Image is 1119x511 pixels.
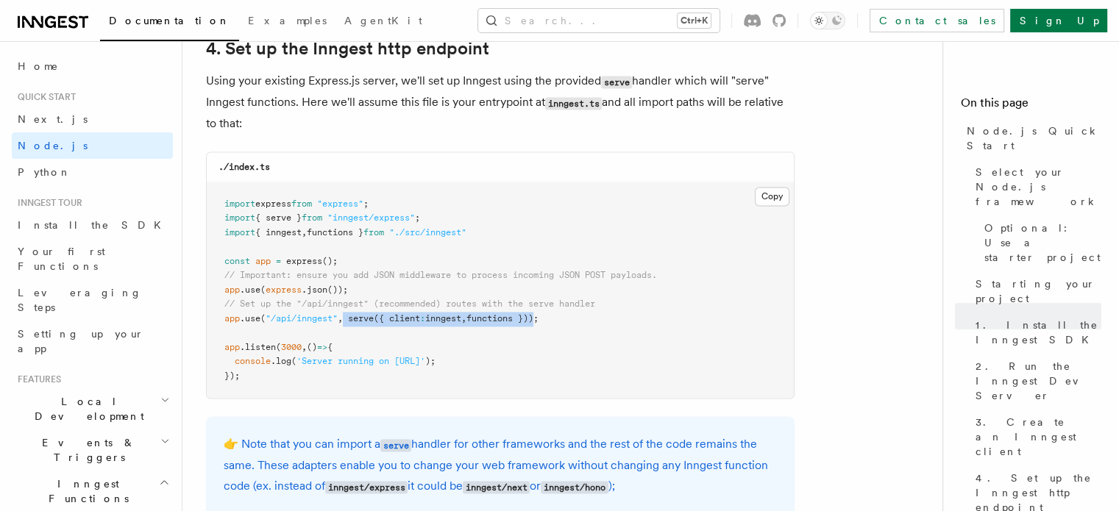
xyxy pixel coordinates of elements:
span: .log [271,356,291,366]
span: import [224,199,255,209]
span: Home [18,59,59,74]
code: ./index.ts [219,162,270,172]
span: Quick start [12,91,76,103]
span: Inngest tour [12,197,82,209]
span: import [224,212,255,223]
span: Leveraging Steps [18,287,142,313]
span: inngest [425,313,461,324]
span: , [338,313,343,324]
a: 3. Create an Inngest client [970,409,1101,465]
span: 1. Install the Inngest SDK [976,318,1101,347]
a: Python [12,159,173,185]
span: (); [322,256,338,266]
span: ()); [327,285,348,295]
a: 4. Set up the Inngest http endpoint [206,38,489,59]
span: { [327,342,333,352]
code: inngest/next [463,481,530,493]
kbd: Ctrl+K [678,13,711,28]
span: express [266,285,302,295]
span: AgentKit [344,15,422,26]
span: Python [18,166,71,178]
span: Inngest Functions [12,476,159,506]
span: Features [12,374,61,385]
button: Toggle dark mode [810,12,845,29]
span: { inngest [255,227,302,237]
span: Node.js Quick Start [967,124,1101,153]
code: serve [601,76,632,88]
a: Your first Functions [12,238,173,279]
span: => [317,342,327,352]
span: app [255,256,271,266]
span: ; [363,199,369,209]
span: 3000 [281,342,302,352]
span: app [224,342,240,352]
span: Events & Triggers [12,435,160,465]
code: inngest/express [325,481,408,493]
span: from [363,227,384,237]
span: { serve } [255,212,302,223]
span: = [276,256,281,266]
span: // Set up the "/api/inngest" (recommended) routes with the serve handler [224,299,595,309]
span: () [307,342,317,352]
span: from [302,212,322,223]
span: , [302,227,307,237]
span: import [224,227,255,237]
a: Select your Node.js framework [970,159,1101,215]
span: : [420,313,425,324]
a: serve [380,437,411,451]
span: from [291,199,312,209]
span: 3. Create an Inngest client [976,415,1101,459]
span: ( [260,313,266,324]
button: Local Development [12,388,173,429]
span: "/api/inngest" [266,313,338,324]
span: Starting your project [976,276,1101,306]
span: ; [415,212,420,223]
span: Install the SDK [18,219,170,231]
span: "express" [317,199,363,209]
span: Documentation [109,15,230,26]
h4: On this page [961,94,1101,118]
span: }); [224,371,240,381]
span: .json [302,285,327,295]
span: Your first Functions [18,246,105,272]
a: 1. Install the Inngest SDK [970,312,1101,353]
span: // Important: ensure you add JSON middleware to process incoming JSON POST payloads. [224,270,657,280]
button: Search...Ctrl+K [478,9,720,32]
span: .use [240,285,260,295]
span: "./src/inngest" [389,227,466,237]
span: .listen [240,342,276,352]
code: inngest.ts [545,97,602,110]
a: Sign Up [1010,9,1107,32]
span: , [461,313,466,324]
span: , [302,342,307,352]
span: ); [425,356,436,366]
a: Home [12,53,173,79]
span: Select your Node.js framework [976,165,1101,209]
button: Events & Triggers [12,429,173,471]
a: 2. Run the Inngest Dev Server [970,353,1101,409]
span: ( [291,356,296,366]
span: serve [348,313,374,324]
span: "inngest/express" [327,212,415,223]
span: ( [260,285,266,295]
a: Node.js [12,132,173,159]
a: Optional: Use a starter project [978,215,1101,271]
span: express [255,199,291,209]
span: ({ client [374,313,420,324]
a: AgentKit [335,4,431,40]
span: 'Server running on [URL]' [296,356,425,366]
span: Setting up your app [18,328,144,354]
span: functions } [307,227,363,237]
span: Examples [248,15,327,26]
span: app [224,285,240,295]
p: 👉 Note that you can import a handler for other frameworks and the rest of the code remains the sa... [224,434,777,497]
a: Setting up your app [12,321,173,362]
span: Node.js [18,140,88,151]
a: Node.js Quick Start [961,118,1101,159]
button: Copy [755,187,789,206]
a: Documentation [100,4,239,41]
span: const [224,256,250,266]
span: express [286,256,322,266]
code: serve [380,439,411,451]
a: Install the SDK [12,212,173,238]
